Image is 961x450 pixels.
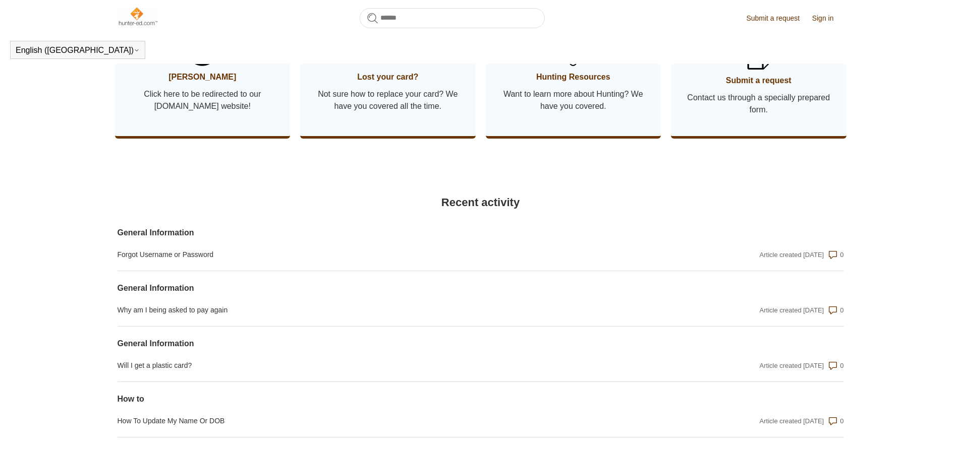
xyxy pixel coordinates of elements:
[315,88,461,112] span: Not sure how to replace your card? We have you covered all the time.
[360,8,545,28] input: Search
[118,249,626,260] a: Forgot Username or Password
[686,75,831,87] span: Submit a request
[118,282,626,294] a: General Information
[16,46,140,55] button: English ([GEOGRAPHIC_DATA])
[118,360,626,371] a: Will I get a plastic card?
[501,88,646,112] span: Want to learn more about Hunting? We have you covered.
[130,88,275,112] span: Click here to be redirected to our [DOMAIN_NAME] website!
[118,227,626,239] a: General Information
[760,305,824,315] div: Article created [DATE]
[118,393,626,405] a: How to
[300,11,476,136] a: Lost your card? Not sure how to replace your card? We have you covered all the time.
[118,338,626,350] a: General Information
[118,194,844,211] h2: Recent activity
[812,13,844,24] a: Sign in
[760,250,824,260] div: Article created [DATE]
[760,416,824,426] div: Article created [DATE]
[115,11,291,136] a: [PERSON_NAME] Click here to be redirected to our [DOMAIN_NAME] website!
[486,11,661,136] a: Hunting Resources Want to learn more about Hunting? We have you covered.
[760,361,824,371] div: Article created [DATE]
[686,92,831,116] span: Contact us through a specially prepared form.
[118,305,626,315] a: Why am I being asked to pay again
[671,11,846,136] a: Submit a request Contact us through a specially prepared form.
[501,71,646,83] span: Hunting Resources
[118,6,158,26] img: Hunter-Ed Help Center home page
[118,416,626,426] a: How To Update My Name Or DOB
[130,71,275,83] span: [PERSON_NAME]
[746,13,810,24] a: Submit a request
[315,71,461,83] span: Lost your card?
